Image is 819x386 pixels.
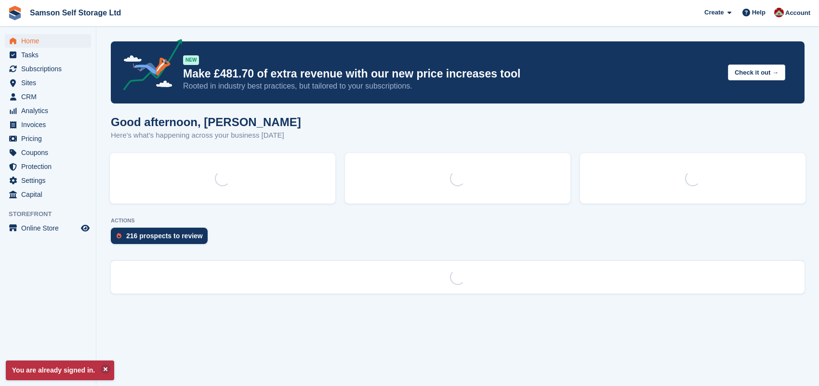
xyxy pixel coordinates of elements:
span: Help [752,8,766,17]
span: Tasks [21,48,79,62]
button: Check it out → [728,64,785,80]
a: menu [5,90,91,103]
img: Ian [774,8,784,17]
a: menu [5,132,91,145]
img: prospect-51fa495bee0391a8d652442698ab0144808aea92771e9ea1ae160a38d050c398.svg [117,233,121,239]
a: Preview store [79,222,91,234]
a: menu [5,188,91,201]
a: menu [5,48,91,62]
span: Home [21,34,79,48]
h1: Good afternoon, [PERSON_NAME] [111,116,301,129]
a: menu [5,118,91,131]
a: Samson Self Storage Ltd [26,5,125,21]
p: Here's what's happening across your business [DATE] [111,130,301,141]
div: NEW [183,55,199,65]
span: Sites [21,76,79,90]
a: menu [5,221,91,235]
span: Protection [21,160,79,173]
span: Settings [21,174,79,187]
a: menu [5,146,91,159]
p: Rooted in industry best practices, but tailored to your subscriptions. [183,81,720,91]
span: CRM [21,90,79,103]
span: Online Store [21,221,79,235]
span: Storefront [9,209,96,219]
span: Capital [21,188,79,201]
a: menu [5,76,91,90]
p: ACTIONS [111,218,805,224]
a: menu [5,34,91,48]
a: 216 prospects to review [111,228,212,249]
a: menu [5,104,91,117]
span: Coupons [21,146,79,159]
span: Pricing [21,132,79,145]
a: menu [5,160,91,173]
img: price-adjustments-announcement-icon-8257ccfd72463d97f412b2fc003d46551f7dbcb40ab6d574587a9cd5c0d94... [115,39,183,94]
p: You are already signed in. [6,360,114,380]
a: menu [5,174,91,187]
span: Analytics [21,104,79,117]
p: Make £481.70 of extra revenue with our new price increases tool [183,67,720,81]
img: stora-icon-8386f47178a22dfd0bd8f6a31ec36ba5ce8667c1dd55bd0f319d3a0aa187defe.svg [8,6,22,20]
span: Subscriptions [21,62,79,76]
span: Invoices [21,118,79,131]
a: menu [5,62,91,76]
div: 216 prospects to review [126,232,203,240]
span: Create [704,8,724,17]
span: Account [785,8,810,18]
